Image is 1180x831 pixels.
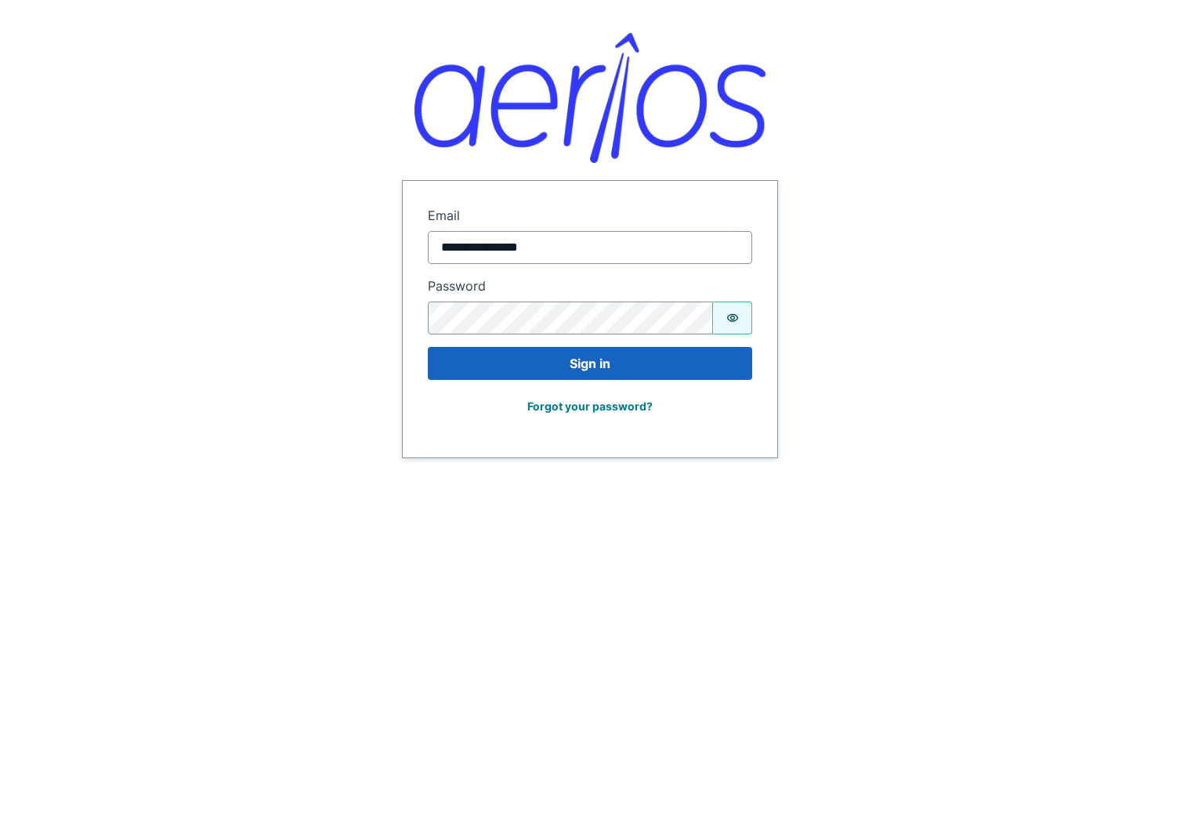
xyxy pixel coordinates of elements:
button: Forgot your password? [517,392,663,420]
img: Aerios logo [414,33,766,162]
button: Show password [713,302,752,334]
label: Password [428,276,752,295]
label: Email [428,206,752,225]
button: Sign in [428,347,752,380]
